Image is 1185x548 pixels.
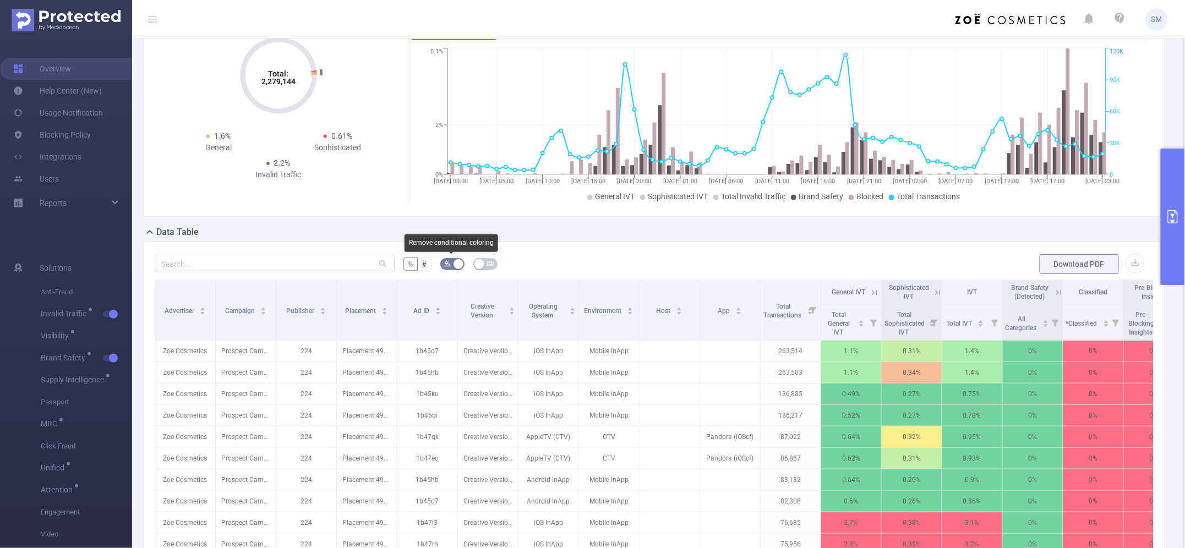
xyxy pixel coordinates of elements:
div: Sort [978,319,984,325]
i: icon: caret-down [736,310,742,314]
p: 0% [1124,512,1184,533]
i: icon: bg-colors [444,260,451,267]
p: Creative Version 1 [458,512,518,533]
p: 1.1% [821,362,881,383]
p: 224 [276,491,336,512]
span: 1.6% [214,131,231,140]
i: icon: caret-up [509,306,515,309]
p: 224 [276,448,336,469]
p: 1b45o7 [397,341,457,361]
span: 0.61% [331,131,352,140]
p: 0.75% [942,383,1002,404]
p: Placement 4960151 [337,469,397,490]
div: Sort [260,306,266,313]
p: Placement 4960154 [337,512,397,533]
i: icon: caret-down [1042,322,1049,326]
p: 0.31% [882,448,942,469]
p: Pandora (iOScf) [700,426,760,447]
p: Zoe Cosmetics [155,405,215,426]
span: Brand Safety (Detected) [1012,284,1049,300]
i: icon: caret-down [320,310,326,314]
tspan: [DATE] 16:00 [801,178,835,185]
p: 1.1% [821,341,881,361]
p: 3.1% [942,512,1002,533]
p: Pandora (iOScf) [700,448,760,469]
span: Advertiser [165,307,196,315]
span: Pre-Blocking Insights [1135,284,1173,300]
p: iOS InApp [518,512,578,533]
p: 1b45hb [397,362,457,383]
p: 0% [1003,383,1063,404]
i: icon: caret-up [260,306,266,309]
tspan: [DATE] 11:00 [755,178,789,185]
a: Help Center (New) [13,80,102,102]
i: icon: caret-up [859,319,865,322]
p: Mobile InApp [579,469,639,490]
p: 0.49% [821,383,881,404]
span: Passport [41,391,132,413]
p: 1b45o7 [397,491,457,512]
p: Prospect Campaign [216,405,276,426]
a: Reports [40,192,67,214]
a: Integrations [13,146,81,168]
p: 0.26% [882,469,942,490]
span: App [718,307,732,315]
div: Sort [320,306,326,313]
tspan: [DATE] 15:00 [571,178,605,185]
div: Sort [1103,319,1110,325]
p: Creative Version 1 [458,426,518,447]
p: Placement 4960152 [337,341,397,361]
p: Mobile InApp [579,405,639,426]
p: iOS InApp [518,362,578,383]
p: 0% [1063,341,1123,361]
i: icon: caret-down [260,310,266,314]
span: Video [41,523,132,545]
p: 0% [1003,426,1063,447]
p: 0.93% [942,448,1002,469]
i: Filter menu [987,305,1002,340]
span: MRC [41,420,61,428]
span: Anti-Fraud [41,281,132,303]
span: % [408,260,413,268]
p: iOS InApp [518,341,578,361]
p: Placement 4960136 [337,426,397,447]
span: Invalid Traffic [41,310,90,317]
p: Prospect Campaign [216,491,276,512]
p: 1b45ku [397,383,457,404]
div: Sort [381,306,388,313]
i: icon: caret-down [509,310,515,314]
i: Filter menu [1047,305,1063,340]
span: Visibility [41,332,73,339]
input: Search... [155,255,395,272]
p: 0.32% [882,426,942,447]
p: Zoe Cosmetics [155,426,215,447]
i: icon: caret-down [382,310,388,314]
p: 0% [1003,491,1063,512]
span: Total General IVT [828,311,850,336]
p: CTV [579,448,639,469]
p: 86,867 [761,448,821,469]
tspan: 30K [1110,140,1121,147]
span: Click Fraud [41,435,132,457]
i: icon: caret-down [200,310,206,314]
p: Prospect Campaign [216,341,276,361]
p: 83,132 [761,469,821,490]
span: Sophisticated IVT [648,192,708,201]
div: Sort [569,306,576,313]
p: 0% [1063,448,1123,469]
span: Solutions [40,257,72,279]
tspan: 90K [1110,76,1121,84]
tspan: [DATE] 23:00 [1086,178,1120,185]
i: icon: caret-up [627,306,634,309]
p: Creative Version 1 [458,362,518,383]
span: IVT [968,288,978,296]
p: 0% [1124,469,1184,490]
i: icon: caret-up [200,306,206,309]
p: Placement 4960147 [337,383,397,404]
div: Sort [509,306,515,313]
p: 0.6% [821,491,881,512]
p: Creative Version 1 [458,469,518,490]
p: 0% [1003,362,1063,383]
p: Zoe Cosmetics [155,362,215,383]
p: 224 [276,383,336,404]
